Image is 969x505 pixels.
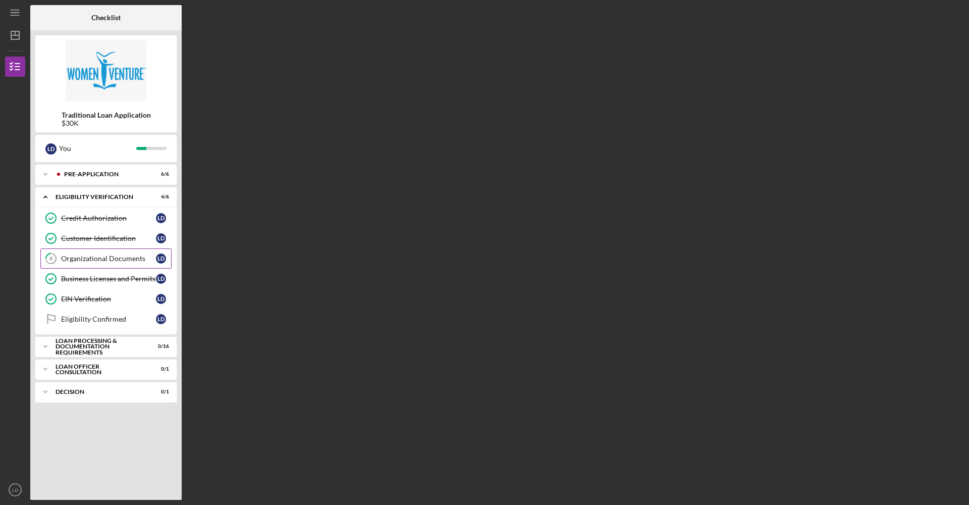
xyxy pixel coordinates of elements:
[62,119,151,127] div: $30K
[49,256,52,262] tspan: 8
[156,294,166,304] div: L D
[156,314,166,324] div: L D
[40,248,172,269] a: 8Organizational DocumentsLD
[61,275,156,283] div: Business Licenses and Permits
[40,208,172,228] a: Credit AuthorizationLD
[59,140,136,157] div: You
[35,40,177,101] img: Product logo
[156,213,166,223] div: L D
[151,389,169,395] div: 0 / 1
[56,194,144,200] div: Eligibility Verification
[12,487,18,493] text: LD
[156,254,166,264] div: L D
[5,480,25,500] button: LD
[61,295,156,303] div: EIN Verification
[56,338,144,356] div: Loan Processing & Documentation Requirements
[56,364,144,375] div: Loan Officer Consultation
[151,343,169,349] div: 0 / 16
[151,171,169,177] div: 6 / 6
[56,389,144,395] div: Decision
[64,171,144,177] div: Pre-Application
[61,214,156,222] div: Credit Authorization
[45,143,57,155] div: L D
[151,366,169,372] div: 0 / 1
[61,234,156,242] div: Customer Identification
[91,14,121,22] b: Checklist
[62,111,151,119] b: Traditional Loan Application
[61,315,156,323] div: Eligibility Confirmed
[61,255,156,263] div: Organizational Documents
[40,309,172,329] a: Eligibility ConfirmedLD
[156,274,166,284] div: L D
[40,228,172,248] a: Customer IdentificationLD
[40,269,172,289] a: Business Licenses and PermitsLD
[156,233,166,243] div: L D
[40,289,172,309] a: EIN VerificationLD
[151,194,169,200] div: 4 / 6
